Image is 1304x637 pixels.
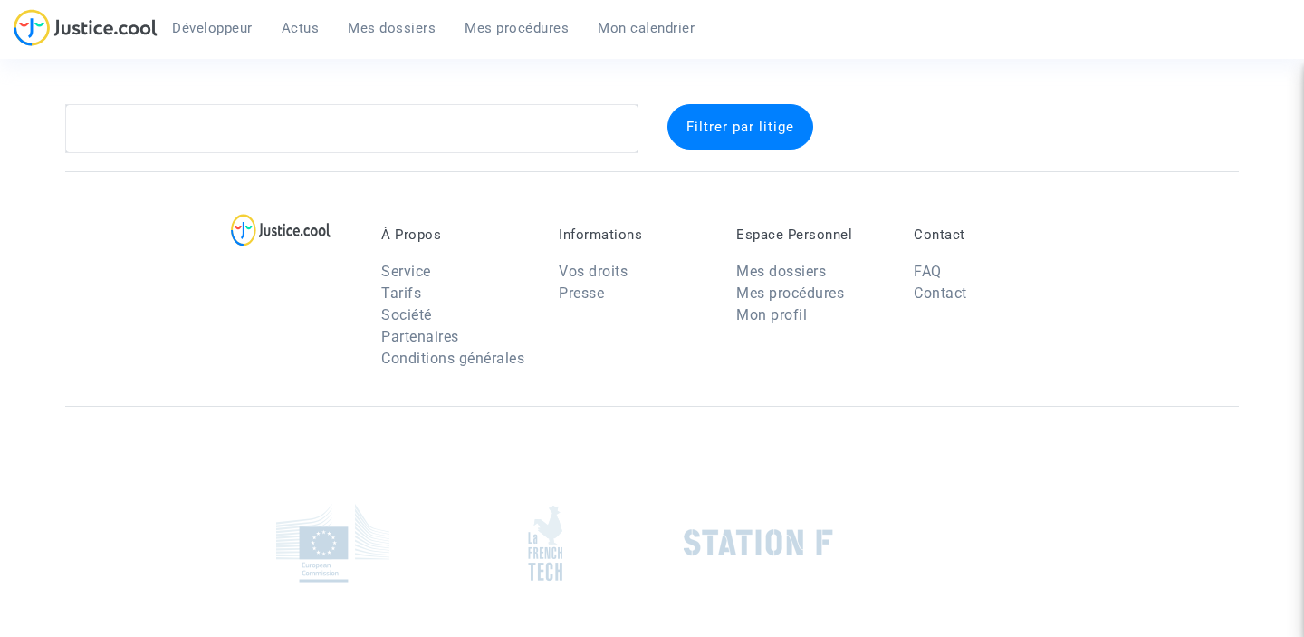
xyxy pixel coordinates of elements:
p: Espace Personnel [736,227,887,243]
img: french_tech.png [528,505,562,582]
a: Mes procédures [450,14,583,42]
a: Actus [267,14,334,42]
a: Mon profil [736,306,807,323]
p: À Propos [381,227,532,243]
a: Tarifs [381,285,421,302]
img: europe_commision.png [276,504,389,583]
a: FAQ [914,263,942,280]
span: Actus [282,20,320,36]
span: Mes procédures [465,20,569,36]
a: Mes procédures [736,285,844,302]
a: Mes dossiers [333,14,450,42]
p: Contact [914,227,1064,243]
span: Développeur [172,20,253,36]
img: jc-logo.svg [14,9,158,46]
p: Informations [559,227,709,243]
a: Partenaires [381,328,459,345]
a: Conditions générales [381,350,524,367]
a: Société [381,306,432,323]
a: Service [381,263,431,280]
a: Développeur [158,14,267,42]
span: Mes dossiers [348,20,436,36]
a: Vos droits [559,263,628,280]
span: Filtrer par litige [686,119,794,135]
a: Mon calendrier [583,14,709,42]
span: Mon calendrier [598,20,695,36]
img: logo-lg.svg [231,214,331,246]
a: Mes dossiers [736,263,826,280]
img: stationf.png [684,529,833,556]
a: Contact [914,285,967,302]
a: Presse [559,285,604,302]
